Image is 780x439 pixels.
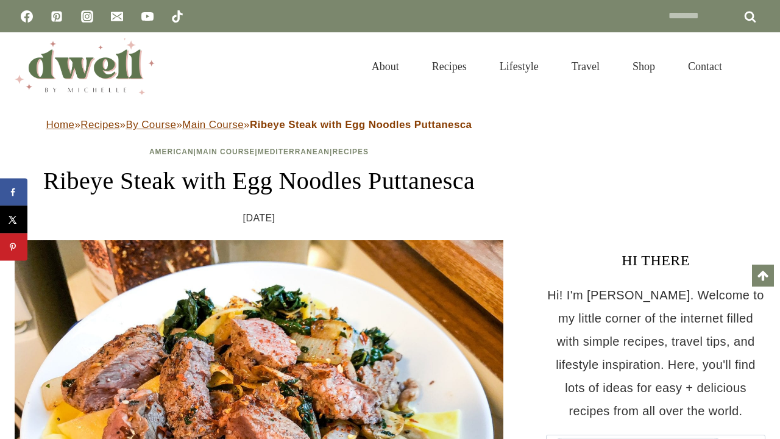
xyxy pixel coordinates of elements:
[149,148,194,156] a: American
[616,45,672,88] a: Shop
[196,148,255,156] a: Main Course
[15,38,155,95] img: DWELL by michelle
[243,209,275,227] time: [DATE]
[752,265,774,287] a: Scroll to top
[355,45,739,88] nav: Primary Navigation
[44,4,69,29] a: Pinterest
[149,148,369,156] span: | | |
[355,45,416,88] a: About
[182,119,244,130] a: Main Course
[483,45,555,88] a: Lifestyle
[46,119,75,130] a: Home
[75,4,99,29] a: Instagram
[258,148,330,156] a: Mediterranean
[15,163,503,199] h1: Ribeye Steak with Egg Noodles Puttanesca
[46,119,472,130] span: » » » »
[416,45,483,88] a: Recipes
[80,119,119,130] a: Recipes
[745,56,765,77] button: View Search Form
[555,45,616,88] a: Travel
[546,284,765,423] p: Hi! I'm [PERSON_NAME]. Welcome to my little corner of the internet filled with simple recipes, tr...
[250,119,472,130] strong: Ribeye Steak with Egg Noodles Puttanesca
[672,45,739,88] a: Contact
[165,4,190,29] a: TikTok
[546,249,765,271] h3: HI THERE
[135,4,160,29] a: YouTube
[332,148,369,156] a: Recipes
[105,4,129,29] a: Email
[15,4,39,29] a: Facebook
[126,119,176,130] a: By Course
